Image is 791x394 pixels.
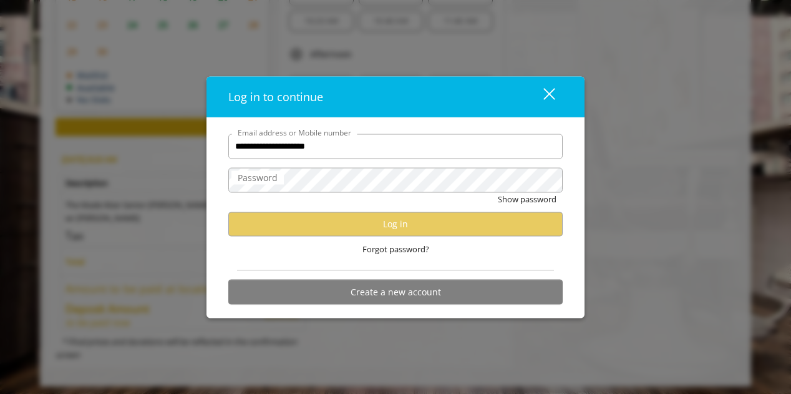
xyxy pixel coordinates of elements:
button: Log in [228,212,563,236]
div: close dialog [529,87,554,106]
button: close dialog [520,84,563,109]
button: Create a new account [228,280,563,304]
span: Forgot password? [362,242,429,255]
input: Email address or Mobile number [228,134,563,159]
label: Email address or Mobile number [231,126,357,138]
input: Password [228,167,563,192]
button: Show password [498,192,556,205]
span: Log in to continue [228,89,323,104]
label: Password [231,170,284,184]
